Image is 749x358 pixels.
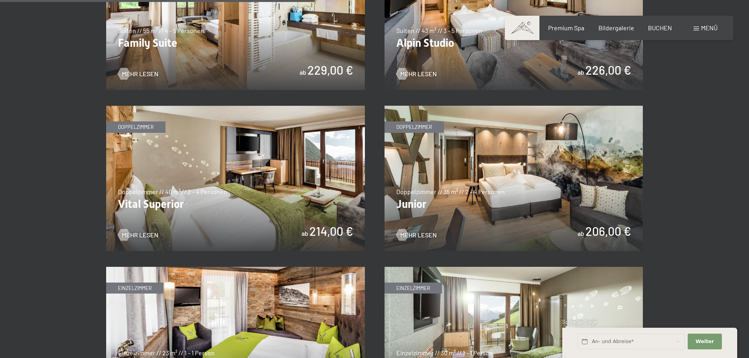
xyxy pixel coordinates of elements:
[562,319,596,325] span: Schnellanfrage
[548,24,584,31] a: Premium Spa
[400,70,437,78] span: Mehr Lesen
[106,267,365,272] a: Single Alpin
[106,106,365,251] img: Vital Superior
[701,24,718,31] span: Menü
[688,334,721,350] button: Weiter
[400,231,437,239] span: Mehr Lesen
[118,231,158,239] a: Mehr Lesen
[122,231,158,239] span: Mehr Lesen
[385,267,643,272] a: Single Superior
[648,24,672,31] a: BUCHEN
[396,70,437,78] a: Mehr Lesen
[696,338,714,345] span: Weiter
[396,231,437,239] a: Mehr Lesen
[598,24,634,31] a: Bildergalerie
[122,70,158,78] span: Mehr Lesen
[106,106,365,111] a: Vital Superior
[385,106,643,251] img: Junior
[118,70,158,78] a: Mehr Lesen
[385,106,643,111] a: Junior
